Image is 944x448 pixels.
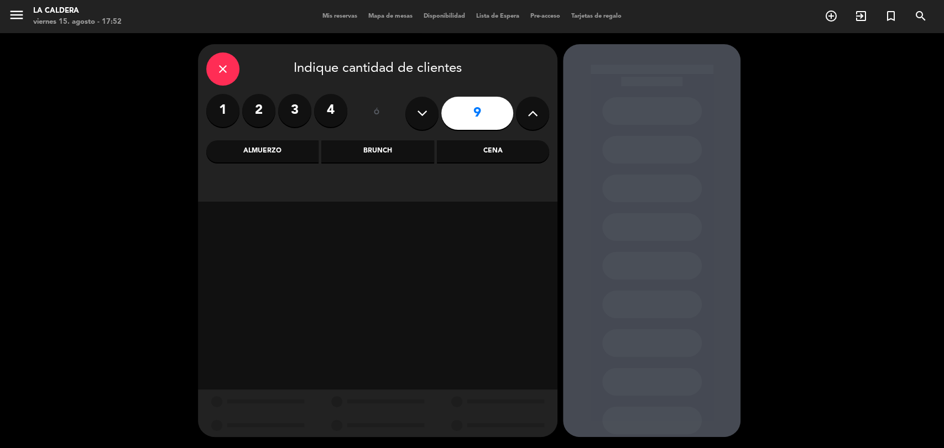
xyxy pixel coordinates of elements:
i: exit_to_app [854,9,868,23]
div: Cena [437,140,549,162]
i: menu [8,7,25,23]
span: Mapa de mesas [363,13,418,19]
button: menu [8,7,25,27]
i: close [216,62,230,76]
label: 1 [206,94,239,127]
div: La Caldera [33,6,122,17]
div: ó [358,94,394,133]
span: Pre-acceso [525,13,566,19]
div: Almuerzo [206,140,319,162]
i: search [914,9,927,23]
span: Tarjetas de regalo [566,13,627,19]
div: Indique cantidad de clientes [206,52,549,86]
label: 2 [242,94,275,127]
i: add_circle_outline [825,9,838,23]
span: Disponibilidad [418,13,471,19]
div: viernes 15. agosto - 17:52 [33,17,122,28]
label: 4 [314,94,347,127]
div: Brunch [321,140,434,162]
label: 3 [278,94,311,127]
span: Lista de Espera [471,13,525,19]
i: turned_in_not [884,9,898,23]
span: Mis reservas [317,13,363,19]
